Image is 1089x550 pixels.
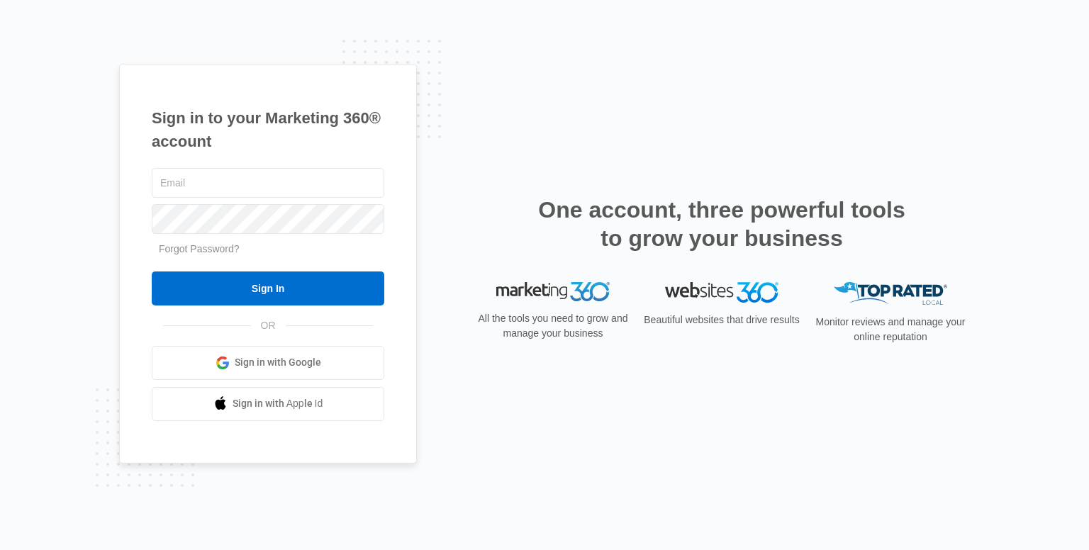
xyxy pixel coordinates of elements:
[251,318,286,333] span: OR
[152,346,384,380] a: Sign in with Google
[474,311,632,341] p: All the tools you need to grow and manage your business
[152,271,384,305] input: Sign In
[534,196,910,252] h2: One account, three powerful tools to grow your business
[834,282,947,305] img: Top Rated Local
[811,315,970,344] p: Monitor reviews and manage your online reputation
[496,282,610,302] img: Marketing 360
[152,387,384,421] a: Sign in with Apple Id
[233,396,323,411] span: Sign in with Apple Id
[159,243,240,254] a: Forgot Password?
[235,355,321,370] span: Sign in with Google
[152,106,384,153] h1: Sign in to your Marketing 360® account
[642,313,801,327] p: Beautiful websites that drive results
[665,282,778,303] img: Websites 360
[152,168,384,198] input: Email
